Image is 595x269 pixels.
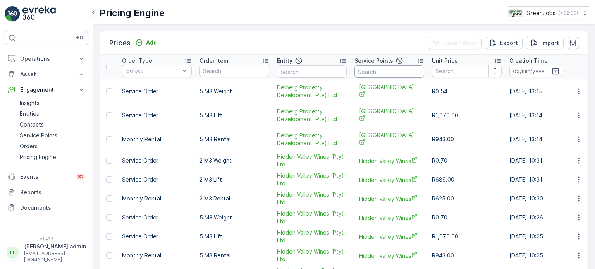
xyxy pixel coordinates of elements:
input: Search [432,65,502,77]
a: Hidden Valley Wines [359,252,420,260]
p: Pricing Engine [20,153,56,161]
span: R0.70 [432,157,447,164]
a: Hidden Valley Wines (Pty) Ltd [277,248,347,263]
div: LL [7,247,19,259]
div: Toggle Row Selected [106,195,112,202]
span: R1,070.00 [432,112,458,118]
div: Toggle Row Selected [106,214,112,221]
a: Delberg Property Development (Pty) Ltd [277,132,347,147]
p: Order Type [122,57,152,65]
span: v 1.47.3 [5,236,88,241]
td: Service Order [118,208,196,227]
a: Entities [17,108,88,119]
button: Clear Filters [428,37,482,49]
td: 2 M3 Weight [196,151,273,170]
p: Operations [20,55,73,63]
td: Service Order [118,79,196,103]
a: Hidden Valley Wines [359,214,420,222]
div: Toggle Row Selected [106,136,112,142]
td: 5 M3 Rental [196,246,273,265]
button: Operations [5,51,88,67]
td: Monthly Rental [118,189,196,208]
span: R625.00 [432,195,454,202]
img: logo_light-DOdMpM7g.png [22,6,56,22]
span: Hidden Valley Wines (Pty) Ltd [277,210,347,225]
p: Entities [20,110,39,118]
p: Clear Filters [443,39,477,47]
td: Monthly Rental [118,246,196,265]
p: Asset [20,70,73,78]
button: Add [132,38,160,47]
span: Hidden Valley Wines (Pty) Ltd [277,229,347,244]
td: 2 M3 Rental [196,189,273,208]
span: [GEOGRAPHIC_DATA] [359,83,420,99]
span: R943.00 [432,252,454,259]
td: Service Order [118,103,196,127]
td: Service Order [118,170,196,189]
td: 5 M3 Lift [196,103,273,127]
p: [EMAIL_ADDRESS][DOMAIN_NAME] [24,250,86,263]
td: 5 M3 Rental [196,127,273,151]
span: R943.00 [432,136,454,142]
input: Search [199,65,269,77]
a: Pricing Engine [17,152,88,163]
p: Unit Price [432,57,458,65]
div: Toggle Row Selected [106,252,112,259]
p: Service Points [20,132,57,139]
a: Hidden Valley Wines [359,195,420,203]
a: Events82 [5,169,88,185]
span: R689.00 [432,176,454,183]
p: Engagement [20,86,73,94]
a: Delberg Property Development (Pty) Ltd [277,108,347,123]
p: Prices [109,38,131,48]
p: Pricing Engine [100,7,165,19]
span: [GEOGRAPHIC_DATA] [359,131,420,147]
p: ( +02:00 ) [559,10,578,16]
td: Service Order [118,227,196,246]
td: Monthly Rental [118,127,196,151]
span: Hidden Valley Wines [359,233,420,241]
div: Toggle Row Selected [106,233,112,240]
a: Queens Gardens [359,131,420,147]
span: R0.70 [432,214,447,221]
p: Insights [20,99,40,107]
p: Select [126,67,180,75]
a: Reports [5,185,88,200]
a: Queens Gardens [359,107,420,123]
a: Orders [17,141,88,152]
span: [GEOGRAPHIC_DATA] [359,107,420,123]
div: Toggle Row Selected [106,176,112,183]
p: Events [20,173,72,181]
button: Import [526,37,564,49]
span: R0.54 [432,88,447,94]
div: Toggle Row Selected [106,158,112,164]
a: Documents [5,200,88,216]
a: Contacts [17,119,88,130]
img: logo [5,6,20,22]
p: ⌘B [75,35,83,41]
p: Order Item [199,57,229,65]
a: Service Points [17,130,88,141]
p: [PERSON_NAME].admin [24,243,86,250]
a: Hidden Valley Wines [359,176,420,184]
td: 5 M3 Lift [196,227,273,246]
div: Toggle Row Selected [106,88,112,94]
button: LL[PERSON_NAME].admin[EMAIL_ADDRESS][DOMAIN_NAME] [5,243,88,263]
p: GreenJobs [526,9,555,17]
a: Hidden Valley Wines [359,157,420,165]
p: Creation Time [509,57,548,65]
p: Contacts [20,121,44,129]
img: Green_Jobs_Logo.png [508,9,523,17]
td: 5 M3 Weight [196,208,273,227]
p: 82 [78,174,84,180]
span: Hidden Valley Wines (Pty) Ltd [277,191,347,206]
a: Hidden Valley Wines (Pty) Ltd [277,172,347,187]
td: 5 M3 Weight [196,79,273,103]
p: Service Points [354,57,393,65]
